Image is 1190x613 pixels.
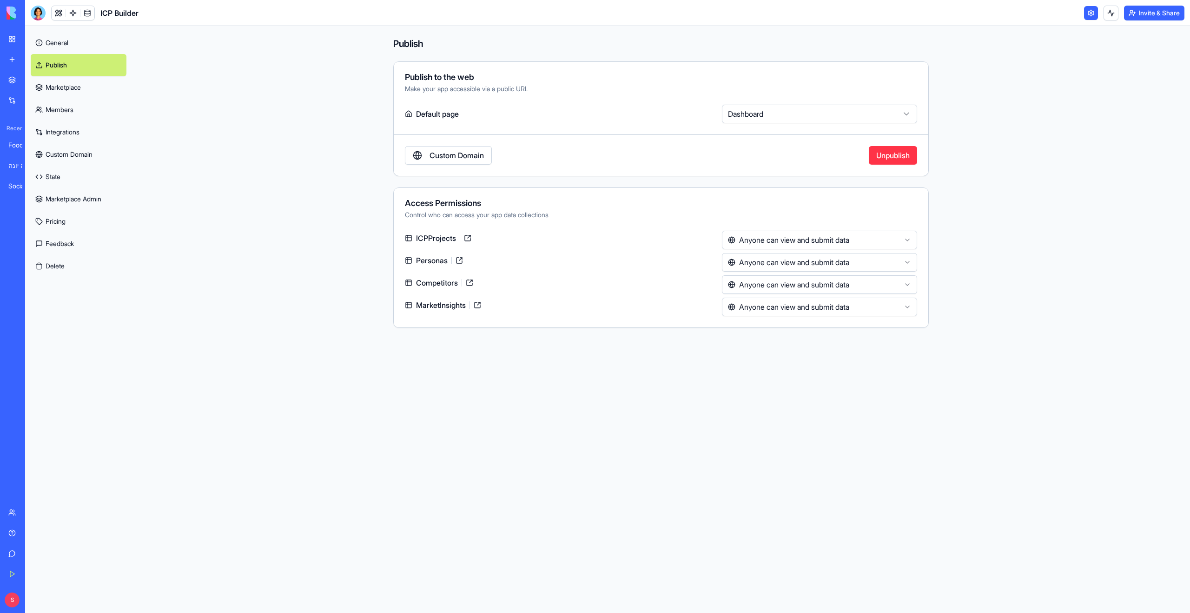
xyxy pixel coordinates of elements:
div: Food Basket Distribution System [8,140,34,150]
div: Access Permissions [405,199,917,207]
div: Social Media Command Center [8,181,34,191]
a: Publish [31,54,126,76]
a: Food Basket Distribution System [3,136,40,154]
span: Personas [412,255,451,266]
div: Publish to the web [405,73,917,81]
label: Default page [405,105,718,123]
span: ICP Builder [100,7,139,19]
a: State [31,166,126,188]
span: Competitors [412,277,462,288]
span: MarketInsights [412,300,469,311]
span: Recent [3,125,22,132]
button: Delete [31,255,126,277]
a: Marketplace [31,76,126,99]
h4: Publish [393,37,929,50]
a: Social Media Command Center [3,177,40,195]
a: General [31,32,126,54]
a: Integrations [31,121,126,143]
a: Members [31,99,126,121]
a: Pricing [31,210,126,233]
span: ICPProjects [412,233,460,244]
a: Custom Domain [31,143,126,166]
div: Make your app accessible via a public URL [405,84,917,93]
div: אננדה יוגה [GEOGRAPHIC_DATA] [8,161,34,170]
a: Feedback [31,233,126,255]
a: אננדה יוגה [GEOGRAPHIC_DATA] [3,156,40,175]
div: Control who can access your app data collections [405,210,917,220]
button: Unpublish [869,146,917,165]
button: Invite & Share [1124,6,1184,20]
a: Marketplace Admin [31,188,126,210]
span: S [5,593,20,607]
img: logo [7,7,64,20]
a: Custom Domain [405,146,492,165]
